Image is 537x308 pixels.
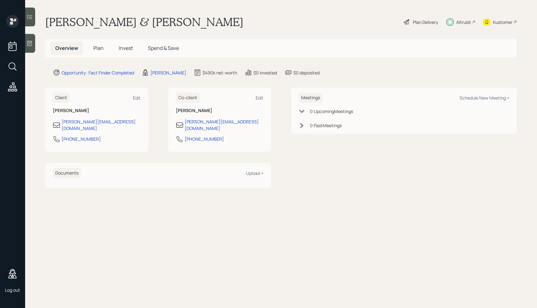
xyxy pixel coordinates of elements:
[253,69,277,76] div: $0 invested
[456,19,471,25] div: Altruist
[133,95,141,101] div: Edit
[459,95,509,101] div: Schedule New Meeting +
[93,45,104,51] span: Plan
[53,168,81,178] h6: Documents
[148,45,179,51] span: Spend & Save
[62,69,134,76] div: Opportunity · Fact Finder Completed
[293,69,320,76] div: $0 deposited
[53,108,141,113] h6: [PERSON_NAME]
[5,287,20,293] div: Log out
[493,19,513,25] div: Kustomer
[62,118,141,132] div: [PERSON_NAME][EMAIL_ADDRESS][DOMAIN_NAME]
[176,108,264,113] h6: [PERSON_NAME]
[185,136,224,142] div: [PHONE_NUMBER]
[150,69,186,76] div: [PERSON_NAME]
[45,15,243,29] h1: [PERSON_NAME] & [PERSON_NAME]
[55,45,78,51] span: Overview
[256,95,263,101] div: Edit
[176,93,200,103] h6: Co-client
[62,136,101,142] div: [PHONE_NUMBER]
[246,170,263,176] div: Upload +
[299,93,323,103] h6: Meetings
[203,69,237,76] div: $490k net-worth
[310,122,342,129] div: 0 Past Meeting s
[310,108,353,115] div: 0 Upcoming Meeting s
[53,93,70,103] h6: Client
[119,45,133,51] span: Invest
[413,19,438,25] div: Plan Delivery
[185,118,264,132] div: [PERSON_NAME][EMAIL_ADDRESS][DOMAIN_NAME]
